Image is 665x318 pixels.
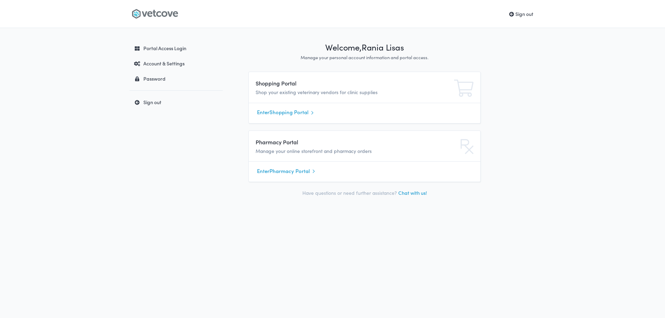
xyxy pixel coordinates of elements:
[130,42,223,54] a: Portal Access Login
[257,107,472,118] a: EnterShopping Portal
[256,147,401,155] p: Manage your online storefront and pharmacy orders
[509,10,533,17] a: Sign out
[248,189,481,197] p: Have questions or need further assistance?
[131,99,219,106] div: Sign out
[130,96,223,108] a: Sign out
[248,42,481,53] h1: Welcome, Rania Lisas
[130,57,223,70] a: Account & Settings
[256,89,401,96] p: Shop your existing veterinary vendors for clinic supplies
[130,72,223,85] a: Password
[257,166,472,176] a: EnterPharmacy Portal
[248,54,481,61] p: Manage your personal account information and portal access.
[131,60,219,67] div: Account & Settings
[256,79,401,87] h4: Shopping Portal
[398,189,427,196] a: Chat with us!
[256,138,401,146] h4: Pharmacy Portal
[131,45,219,52] div: Portal Access Login
[131,75,219,82] div: Password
